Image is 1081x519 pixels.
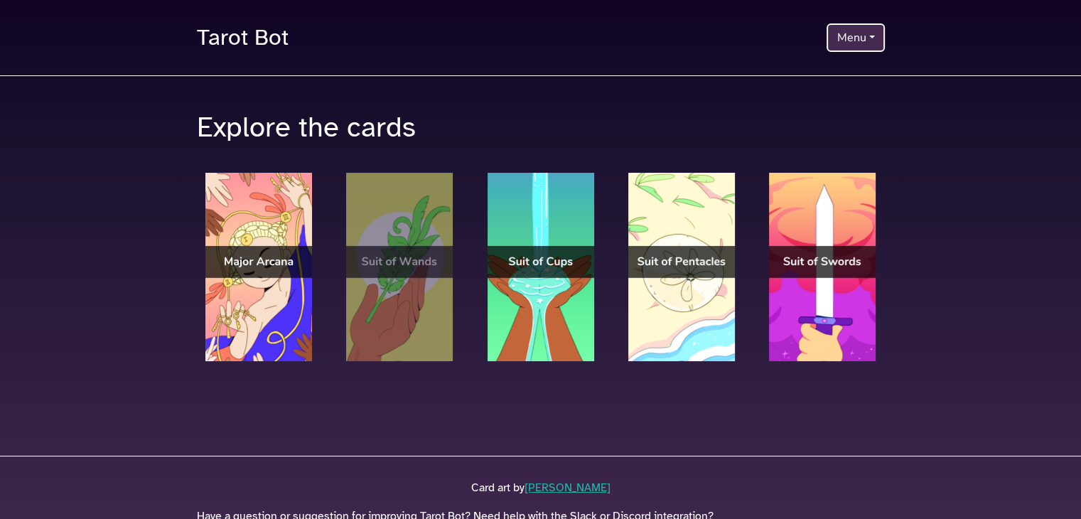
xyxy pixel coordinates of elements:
[197,110,885,144] h1: Explore the cards
[769,173,876,361] img: Suit of Swords
[197,17,289,58] a: Tarot Bot
[205,173,312,361] img: Major Arcana
[827,23,884,52] button: Menu
[197,479,885,496] p: Card art by
[488,173,594,361] img: Suit of Cups
[346,173,453,361] img: Suit of Wands
[628,173,735,361] img: Suit of Pentacles
[525,481,611,495] a: [PERSON_NAME]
